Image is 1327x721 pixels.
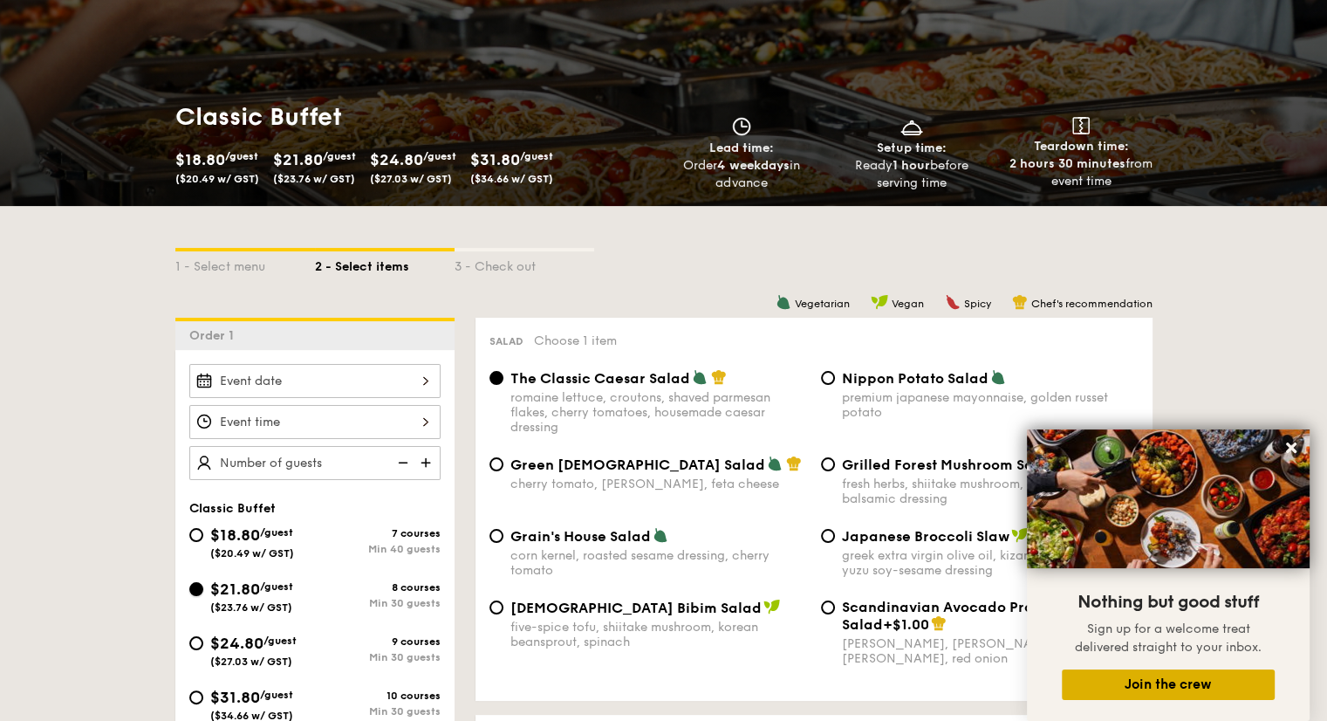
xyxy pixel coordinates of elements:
[510,370,690,387] span: The Classic Caesar Salad
[315,581,441,594] div: 8 courses
[1072,117,1090,134] img: icon-teardown.65201eee.svg
[175,173,259,185] span: ($20.49 w/ GST)
[210,656,292,668] span: ($27.03 w/ GST)
[842,390,1139,420] div: premium japanese mayonnaise, golden russet potato
[455,251,594,276] div: 3 - Check out
[1062,669,1275,700] button: Join the crew
[510,548,807,578] div: corn kernel, roasted sesame dressing, cherry tomato
[315,251,455,276] div: 2 - Select items
[510,620,807,649] div: five-spice tofu, shiitake mushroom, korean beansprout, spinach
[315,543,441,555] div: Min 40 guests
[189,328,241,343] span: Order 1
[899,117,925,136] img: icon-dish.430c3a2e.svg
[842,636,1139,666] div: [PERSON_NAME], [PERSON_NAME], [PERSON_NAME], red onion
[534,333,617,348] span: Choose 1 item
[1011,527,1029,543] img: icon-vegan.f8ff3823.svg
[520,150,553,162] span: /guest
[692,369,708,385] img: icon-vegetarian.fe4039eb.svg
[1003,155,1159,190] div: from event time
[510,477,807,491] div: cherry tomato, [PERSON_NAME], feta cheese
[1277,434,1305,462] button: Close
[653,527,668,543] img: icon-vegetarian.fe4039eb.svg
[1077,592,1259,613] span: Nothing but good stuff
[189,636,203,650] input: $24.80/guest($27.03 w/ GST)9 coursesMin 30 guests
[189,446,441,480] input: Number of guests
[315,705,441,718] div: Min 30 guests
[1012,294,1028,310] img: icon-chef-hat.a58ddaea.svg
[717,158,789,173] strong: 4 weekdays
[510,457,765,473] span: Green [DEMOGRAPHIC_DATA] Salad
[489,529,503,543] input: Grain's House Saladcorn kernel, roasted sesame dressing, cherry tomato
[821,601,835,615] input: Scandinavian Avocado Prawn Salad+$1.00[PERSON_NAME], [PERSON_NAME], [PERSON_NAME], red onion
[510,528,651,545] span: Grain's House Salad
[664,157,820,192] div: Order in advance
[210,688,260,707] span: $31.80
[175,101,657,133] h1: Classic Buffet
[821,457,835,471] input: Grilled Forest Mushroom Saladfresh herbs, shiitake mushroom, king oyster, balsamic dressing
[990,369,1006,385] img: icon-vegetarian.fe4039eb.svg
[260,580,293,593] span: /guest
[709,141,774,155] span: Lead time:
[1009,156,1125,171] strong: 2 hours 30 minutes
[210,634,263,653] span: $24.80
[263,635,297,647] span: /guest
[189,582,203,596] input: $21.80/guest($23.76 w/ GST)8 coursesMin 30 guests
[315,690,441,702] div: 10 courses
[370,173,452,185] span: ($27.03 w/ GST)
[323,150,356,162] span: /guest
[489,601,503,615] input: [DEMOGRAPHIC_DATA] Bibim Saladfive-spice tofu, shiitake mushroom, korean beansprout, spinach
[470,150,520,169] span: $31.80
[489,457,503,471] input: Green [DEMOGRAPHIC_DATA] Saladcherry tomato, [PERSON_NAME], feta cheese
[892,298,924,310] span: Vegan
[315,651,441,663] div: Min 30 guests
[893,158,930,173] strong: 1 hour
[842,477,1139,506] div: fresh herbs, shiitake mushroom, king oyster, balsamic dressing
[842,599,1054,633] span: Scandinavian Avocado Prawn Salad
[414,446,441,479] img: icon-add.58712e84.svg
[315,527,441,539] div: 7 courses
[175,251,315,276] div: 1 - Select menu
[711,369,727,385] img: icon-chef-hat.a58ddaea.svg
[510,600,762,616] span: [DEMOGRAPHIC_DATA] Bibim Salad
[1027,429,1310,568] img: DSC07876-Edit02-Large.jpeg
[842,457,1057,473] span: Grilled Forest Mushroom Salad
[210,525,260,545] span: $18.80
[1034,139,1129,154] span: Teardown time:
[388,446,414,479] img: icon-reduce.1d2dbef1.svg
[189,690,203,704] input: $31.80/guest($34.66 w/ GST)10 coursesMin 30 guests
[767,456,783,471] img: icon-vegetarian.fe4039eb.svg
[1075,621,1262,655] span: Sign up for a welcome treat delivered straight to your inbox.
[210,580,260,599] span: $21.80
[470,173,553,185] span: ($34.66 w/ GST)
[189,528,203,542] input: $18.80/guest($20.49 w/ GST)7 coursesMin 40 guests
[315,597,441,609] div: Min 30 guests
[273,173,355,185] span: ($23.76 w/ GST)
[842,528,1009,545] span: Japanese Broccoli Slaw
[964,298,991,310] span: Spicy
[877,141,947,155] span: Setup time:
[489,371,503,385] input: The Classic Caesar Saladromaine lettuce, croutons, shaved parmesan flakes, cherry tomatoes, house...
[795,298,850,310] span: Vegetarian
[273,150,323,169] span: $21.80
[489,335,523,347] span: Salad
[260,526,293,539] span: /guest
[931,615,947,631] img: icon-chef-hat.a58ddaea.svg
[370,150,423,169] span: $24.80
[883,616,929,633] span: +$1.00
[776,294,791,310] img: icon-vegetarian.fe4039eb.svg
[423,150,456,162] span: /guest
[260,689,293,701] span: /guest
[833,157,989,192] div: Ready before serving time
[842,548,1139,578] div: greek extra virgin olive oil, kizami nori, ginger, yuzu soy-sesame dressing
[871,294,888,310] img: icon-vegan.f8ff3823.svg
[1031,298,1153,310] span: Chef's recommendation
[225,150,258,162] span: /guest
[210,601,292,614] span: ($23.76 w/ GST)
[945,294,961,310] img: icon-spicy.37a8142b.svg
[763,599,781,615] img: icon-vegan.f8ff3823.svg
[189,405,441,439] input: Event time
[821,529,835,543] input: Japanese Broccoli Slawgreek extra virgin olive oil, kizami nori, ginger, yuzu soy-sesame dressing
[510,390,807,435] div: romaine lettuce, croutons, shaved parmesan flakes, cherry tomatoes, housemade caesar dressing
[728,117,755,136] img: icon-clock.2db775ea.svg
[189,364,441,398] input: Event date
